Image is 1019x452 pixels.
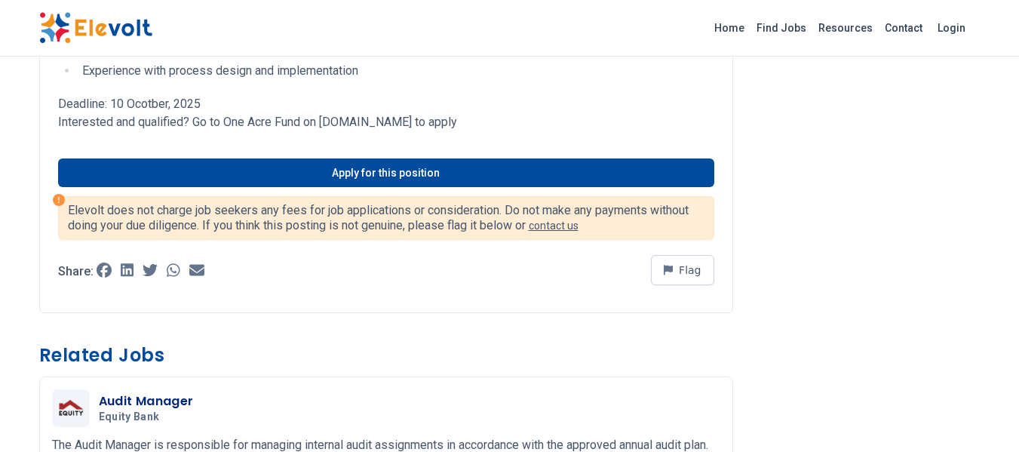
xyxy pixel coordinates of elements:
[58,113,714,131] p: Interested and qualified? Go to One Acre Fund on [DOMAIN_NAME] to apply
[99,392,194,410] h3: Audit Manager
[68,203,704,233] p: Elevolt does not charge job seekers any fees for job applications or consideration. Do not make a...
[879,16,928,40] a: Contact
[944,380,1019,452] iframe: Chat Widget
[78,62,714,80] li: Experience with process design and implementation
[39,12,152,44] img: Elevolt
[58,266,94,278] p: Share:
[928,13,974,43] a: Login
[58,95,714,113] p: Deadline: 10 Ocotber, 2025
[651,255,714,285] button: Flag
[529,220,579,232] a: contact us
[56,398,86,419] img: Equity Bank
[750,16,812,40] a: Find Jobs
[812,16,879,40] a: Resources
[708,16,750,40] a: Home
[58,158,714,187] a: Apply for this position
[99,410,160,424] span: Equity Bank
[39,343,733,367] h3: Related Jobs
